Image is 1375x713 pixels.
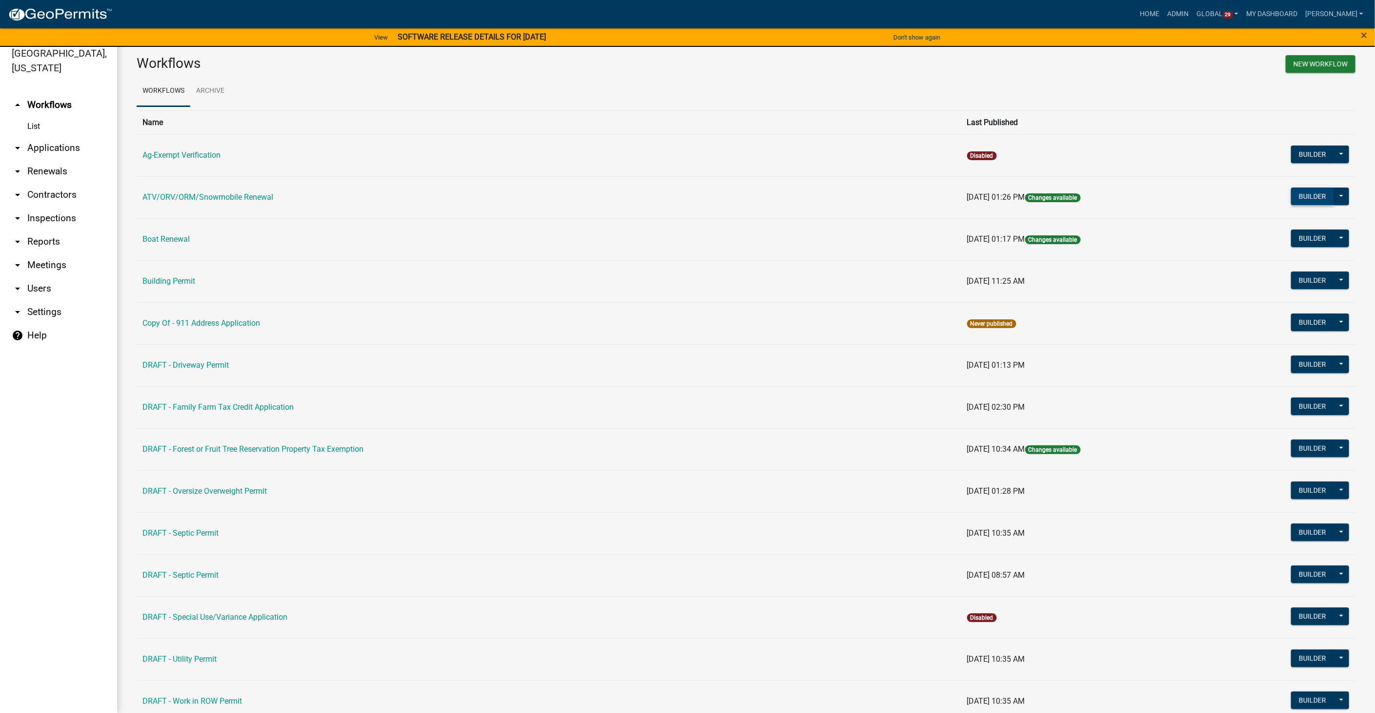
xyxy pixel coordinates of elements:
button: Builder [1291,356,1334,373]
i: arrow_drop_down [12,166,23,177]
button: Builder [1291,440,1334,457]
span: [DATE] 01:26 PM [967,192,1025,202]
span: [DATE] 10:35 AM [967,696,1025,706]
h3: Workflows [137,55,739,72]
a: DRAFT - Forest or Fruit Tree Reservation Property Tax Exemption [142,444,364,454]
a: Admin [1164,5,1193,23]
i: arrow_drop_up [12,99,23,111]
span: [DATE] 10:35 AM [967,654,1025,664]
a: My Dashboard [1242,5,1301,23]
i: arrow_drop_down [12,212,23,224]
a: Boat Renewal [142,234,190,244]
i: arrow_drop_down [12,306,23,318]
a: View [370,29,392,45]
i: arrow_drop_down [12,189,23,201]
button: New Workflow [1286,55,1355,73]
span: × [1361,28,1368,42]
i: arrow_drop_down [12,283,23,294]
a: DRAFT - Special Use/Variance Application [142,612,287,622]
button: Builder [1291,524,1334,541]
span: [DATE] 10:35 AM [967,528,1025,538]
button: Builder [1291,146,1334,163]
button: Builder [1291,314,1334,331]
span: Changes available [1025,445,1081,454]
span: [DATE] 01:17 PM [967,234,1025,244]
span: Never published [967,319,1016,328]
button: Builder [1291,482,1334,499]
a: DRAFT - Septic Permit [142,570,219,580]
span: Disabled [967,151,997,160]
a: DRAFT - Family Farm Tax Credit Application [142,402,294,412]
th: Name [137,110,961,134]
button: Builder [1291,608,1334,625]
span: Disabled [967,613,997,622]
button: Builder [1291,692,1334,709]
a: DRAFT - Driveway Permit [142,360,229,370]
i: arrow_drop_down [12,259,23,271]
a: Archive [190,76,230,107]
button: Builder [1291,398,1334,415]
a: Home [1136,5,1164,23]
i: help [12,330,23,341]
a: Global29 [1193,5,1243,23]
a: Building Permit [142,276,195,286]
button: Builder [1291,188,1334,205]
span: [DATE] 01:28 PM [967,486,1025,496]
span: 29 [1223,11,1233,19]
span: Changes available [1025,235,1081,244]
span: [DATE] 01:13 PM [967,360,1025,370]
span: Changes available [1025,193,1081,202]
a: [PERSON_NAME] [1301,5,1367,23]
a: Copy Of - 911 Address Application [142,318,260,328]
a: Ag-Exempt Verification [142,150,221,160]
button: Close [1361,29,1368,41]
button: Builder [1291,650,1334,667]
a: DRAFT - Utility Permit [142,654,217,664]
span: [DATE] 08:57 AM [967,570,1025,580]
a: DRAFT - Work in ROW Permit [142,696,242,706]
button: Builder [1291,566,1334,583]
span: [DATE] 10:34 AM [967,444,1025,454]
button: Builder [1291,230,1334,247]
button: Builder [1291,272,1334,289]
th: Last Published [961,110,1213,134]
a: ATV/ORV/ORM/Snowmobile Renewal [142,192,273,202]
span: [DATE] 02:30 PM [967,402,1025,412]
a: DRAFT - Septic Permit [142,528,219,538]
a: DRAFT - Oversize Overweight Permit [142,486,267,496]
button: Don't show again [890,29,944,45]
strong: SOFTWARE RELEASE DETAILS FOR [DATE] [398,32,546,42]
span: [DATE] 11:25 AM [967,276,1025,286]
i: arrow_drop_down [12,236,23,248]
a: Workflows [137,76,190,107]
i: arrow_drop_down [12,142,23,154]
